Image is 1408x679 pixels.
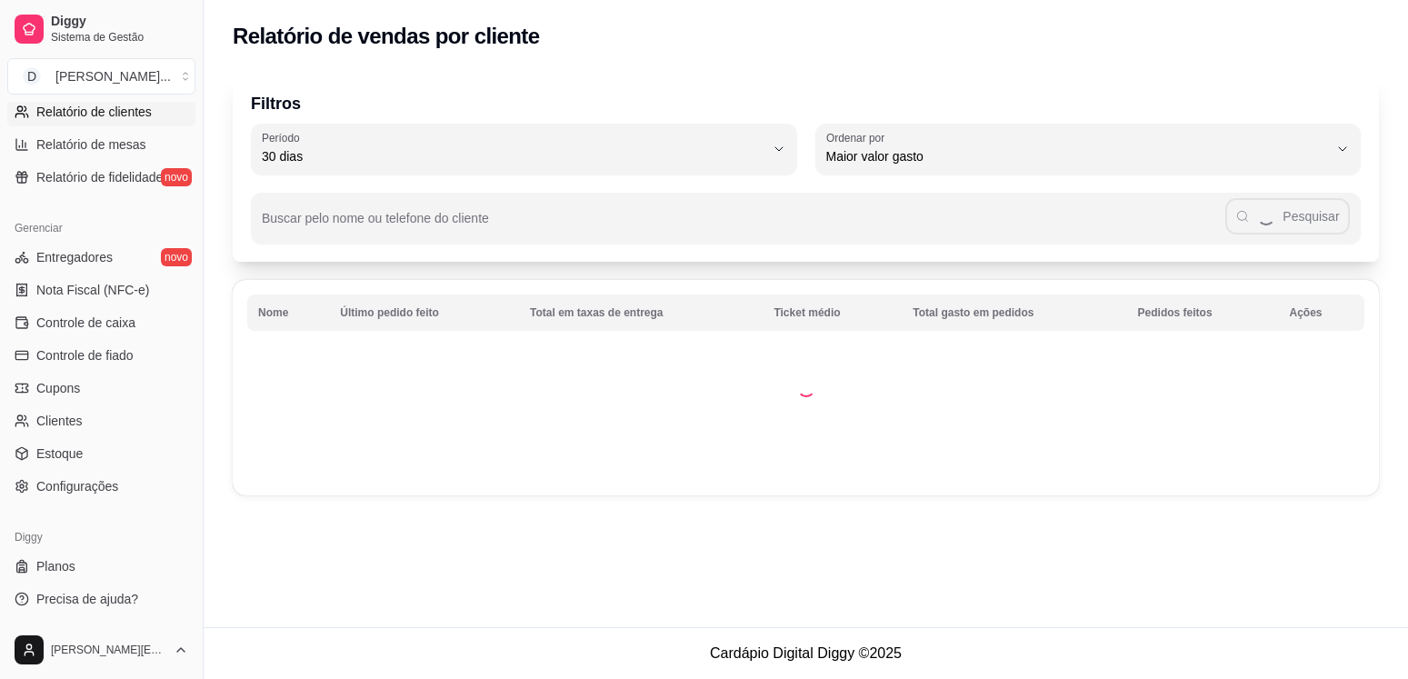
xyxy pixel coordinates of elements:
[262,216,1225,235] input: Buscar pelo nome ou telefone do cliente
[36,168,163,186] span: Relatório de fidelidade
[36,444,83,463] span: Estoque
[7,628,195,672] button: [PERSON_NAME][EMAIL_ADDRESS][DOMAIN_NAME]
[51,643,166,657] span: [PERSON_NAME][EMAIL_ADDRESS][DOMAIN_NAME]
[7,130,195,159] a: Relatório de mesas
[7,523,195,552] div: Diggy
[36,346,134,364] span: Controle de fiado
[262,147,764,165] span: 30 dias
[797,379,815,397] div: Loading
[7,406,195,435] a: Clientes
[7,472,195,501] a: Configurações
[7,163,195,192] a: Relatório de fidelidadenovo
[36,135,146,154] span: Relatório de mesas
[7,341,195,370] a: Controle de fiado
[7,97,195,126] a: Relatório de clientes
[262,130,305,145] label: Período
[7,584,195,614] a: Precisa de ajuda?
[36,477,118,495] span: Configurações
[51,14,188,30] span: Diggy
[51,30,188,45] span: Sistema de Gestão
[7,243,195,272] a: Entregadoresnovo
[23,67,41,85] span: D
[251,124,797,175] button: Período30 dias
[36,103,152,121] span: Relatório de clientes
[826,147,1329,165] span: Maior valor gasto
[7,552,195,581] a: Planos
[251,91,1361,116] p: Filtros
[7,374,195,403] a: Cupons
[36,314,135,332] span: Controle de caixa
[7,439,195,468] a: Estoque
[826,130,891,145] label: Ordenar por
[36,557,75,575] span: Planos
[36,590,138,608] span: Precisa de ajuda?
[7,275,195,305] a: Nota Fiscal (NFC-e)
[36,412,83,430] span: Clientes
[55,67,171,85] div: [PERSON_NAME] ...
[7,58,195,95] button: Select a team
[815,124,1362,175] button: Ordenar porMaior valor gasto
[36,281,149,299] span: Nota Fiscal (NFC-e)
[7,214,195,243] div: Gerenciar
[204,627,1408,679] footer: Cardápio Digital Diggy © 2025
[7,308,195,337] a: Controle de caixa
[36,248,113,266] span: Entregadores
[233,22,540,51] h2: Relatório de vendas por cliente
[36,379,80,397] span: Cupons
[7,7,195,51] a: DiggySistema de Gestão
